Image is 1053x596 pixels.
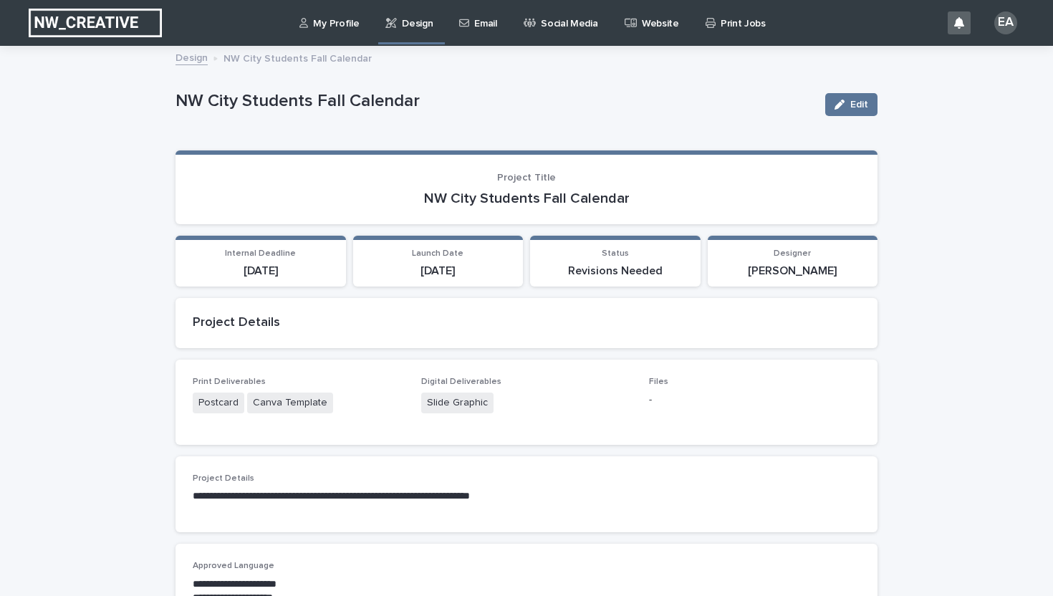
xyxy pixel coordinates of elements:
span: Launch Date [412,249,463,258]
p: NW City Students Fall Calendar [223,49,372,65]
p: NW City Students Fall Calendar [193,190,860,207]
span: Internal Deadline [225,249,296,258]
span: Project Title [497,173,556,183]
span: Project Details [193,474,254,483]
div: EA [994,11,1017,34]
span: Files [649,378,668,386]
span: Designer [774,249,811,258]
p: [PERSON_NAME] [716,264,870,278]
span: Print Deliverables [193,378,266,386]
h2: Project Details [193,315,860,331]
span: Postcard [193,393,244,413]
img: EUIbKjtiSNGbmbK7PdmN [29,9,162,37]
span: Digital Deliverables [421,378,501,386]
a: Design [175,49,208,65]
p: NW City Students Fall Calendar [175,91,814,112]
span: Edit [850,100,868,110]
span: Canva Template [247,393,333,413]
p: [DATE] [362,264,515,278]
p: - [649,393,860,408]
span: Slide Graphic [421,393,494,413]
p: [DATE] [184,264,337,278]
p: Revisions Needed [539,264,692,278]
span: Status [602,249,629,258]
span: Approved Language [193,562,274,570]
button: Edit [825,93,877,116]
